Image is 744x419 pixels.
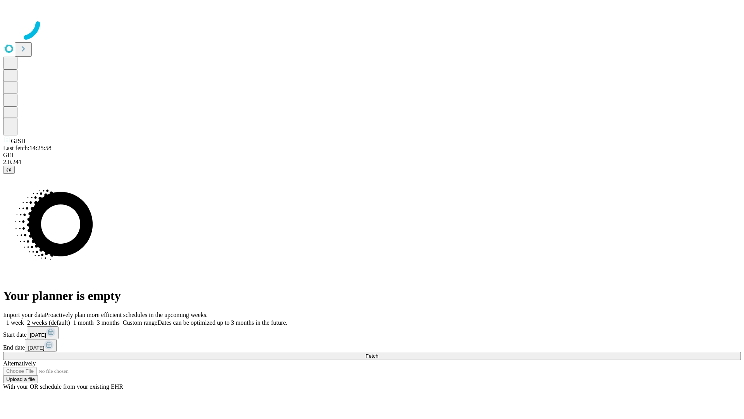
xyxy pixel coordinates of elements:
[3,166,15,174] button: @
[365,353,378,359] span: Fetch
[30,332,46,338] span: [DATE]
[157,319,287,326] span: Dates can be optimized up to 3 months in the future.
[3,152,741,159] div: GEI
[25,339,57,352] button: [DATE]
[3,360,36,367] span: Alternatively
[45,312,208,318] span: Proactively plan more efficient schedules in the upcoming weeks.
[73,319,94,326] span: 1 month
[3,326,741,339] div: Start date
[97,319,120,326] span: 3 months
[3,145,52,151] span: Last fetch: 14:25:58
[123,319,157,326] span: Custom range
[3,159,741,166] div: 2.0.241
[3,289,741,303] h1: Your planner is empty
[27,326,59,339] button: [DATE]
[6,319,24,326] span: 1 week
[3,352,741,360] button: Fetch
[27,319,70,326] span: 2 weeks (default)
[6,167,12,173] span: @
[11,138,26,144] span: GJSH
[3,312,45,318] span: Import your data
[3,375,38,383] button: Upload a file
[3,383,123,390] span: With your OR schedule from your existing EHR
[28,345,44,351] span: [DATE]
[3,339,741,352] div: End date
